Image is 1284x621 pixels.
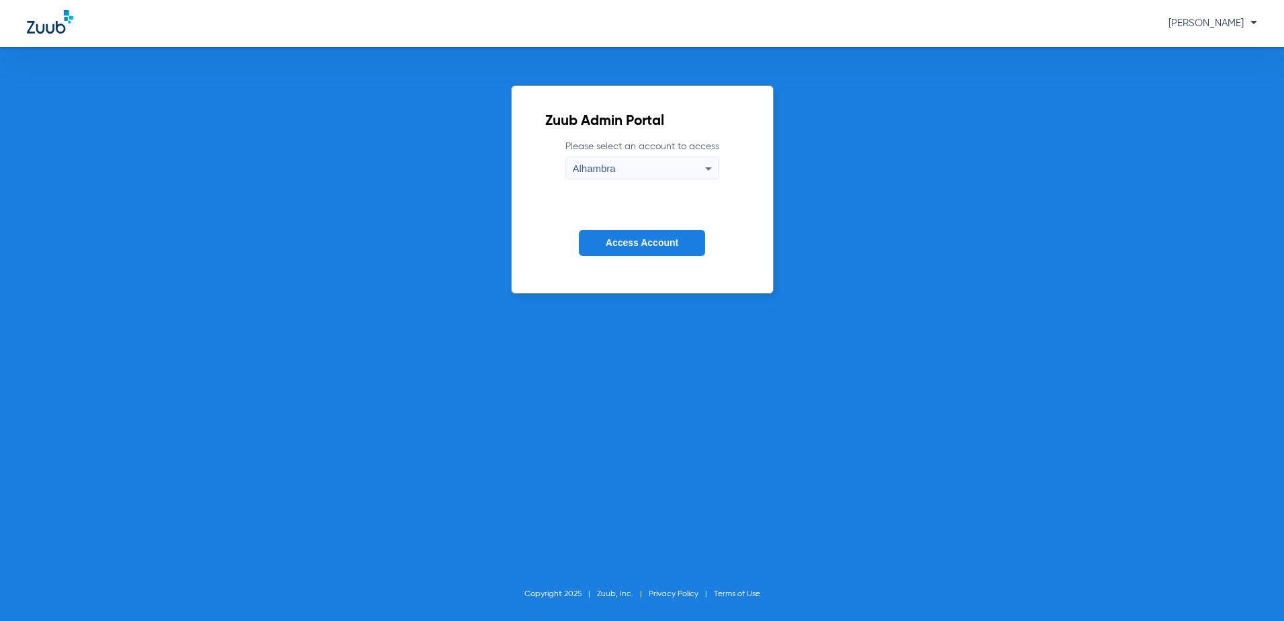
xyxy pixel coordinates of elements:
li: Copyright 2025 [524,587,597,601]
img: Zuub Logo [27,10,73,34]
button: Access Account [579,230,705,256]
h2: Zuub Admin Portal [545,115,739,128]
span: Access Account [606,237,678,248]
label: Please select an account to access [565,140,719,179]
a: Terms of Use [714,590,760,598]
li: Zuub, Inc. [597,587,649,601]
span: Alhambra [573,163,616,174]
span: [PERSON_NAME] [1168,18,1257,28]
a: Privacy Policy [649,590,698,598]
